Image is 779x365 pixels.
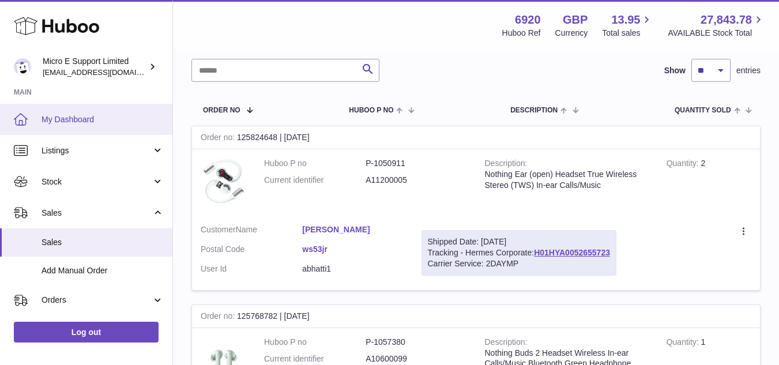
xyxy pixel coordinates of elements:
span: 13.95 [611,12,640,28]
a: ws53jr [302,244,404,255]
strong: Description [485,337,528,349]
dd: P-1057380 [366,337,467,348]
dt: Current identifier [264,353,366,364]
dt: User Id [201,264,302,274]
strong: Order no [201,311,237,323]
span: Customer [201,225,236,234]
dt: Current identifier [264,175,366,186]
div: Currency [555,28,588,39]
div: 125768782 | [DATE] [192,305,760,328]
span: Total sales [602,28,653,39]
span: Huboo P no [349,107,393,114]
a: Log out [14,322,159,343]
span: Quantity Sold [675,107,731,114]
div: 125824648 | [DATE] [192,126,760,149]
div: Micro E Support Limited [43,56,146,78]
dt: Name [201,224,302,238]
strong: Description [485,159,528,171]
img: $_57.JPG [201,158,247,204]
img: contact@micropcsupport.com [14,58,31,76]
dt: Huboo P no [264,158,366,169]
span: Sales [42,237,164,248]
dd: A11200005 [366,175,467,186]
div: Huboo Ref [502,28,541,39]
div: Carrier Service: 2DAYMP [428,258,610,269]
td: 2 [658,149,760,216]
span: Order No [203,107,240,114]
a: 27,843.78 AVAILABLE Stock Total [668,12,765,39]
dd: abhatti1 [302,264,404,274]
span: Orders [42,295,152,306]
dd: P-1050911 [366,158,467,169]
a: 13.95 Total sales [602,12,653,39]
span: Stock [42,176,152,187]
span: Description [510,107,558,114]
span: AVAILABLE Stock Total [668,28,765,39]
strong: 6920 [515,12,541,28]
span: 27,843.78 [701,12,752,28]
span: [EMAIL_ADDRESS][DOMAIN_NAME] [43,67,170,77]
span: Add Manual Order [42,265,164,276]
span: My Dashboard [42,114,164,125]
strong: Order no [201,133,237,145]
dd: A10600099 [366,353,467,364]
strong: Quantity [667,337,701,349]
a: [PERSON_NAME] [302,224,404,235]
span: entries [736,65,761,76]
strong: Quantity [667,159,701,171]
strong: GBP [563,12,588,28]
a: H01HYA0052655723 [534,248,610,257]
span: Listings [42,145,152,156]
div: Tracking - Hermes Corporate: [422,230,616,276]
div: Shipped Date: [DATE] [428,236,610,247]
dt: Postal Code [201,244,302,258]
div: Nothing Ear (open) Headset True Wireless Stereo (TWS) In-ear Calls/Music [485,169,649,191]
span: Sales [42,208,152,219]
dt: Huboo P no [264,337,366,348]
label: Show [664,65,686,76]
